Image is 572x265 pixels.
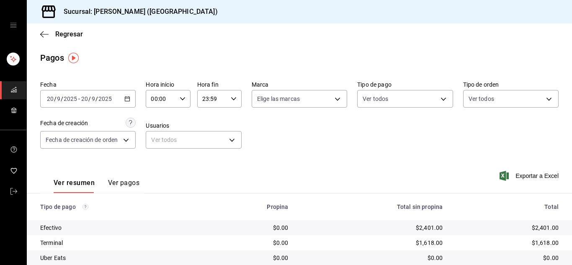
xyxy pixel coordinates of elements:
[68,53,79,63] img: Tooltip marker
[57,7,218,17] h3: Sucursal: [PERSON_NAME] ([GEOGRAPHIC_DATA])
[95,95,98,102] span: /
[469,95,494,103] span: Ver todos
[211,224,288,232] div: $0.00
[82,204,88,210] svg: Los pagos realizados con Pay y otras terminales son montos brutos.
[57,95,61,102] input: --
[456,239,559,247] div: $1,618.00
[302,254,443,262] div: $0.00
[54,179,139,193] div: navigation tabs
[55,30,83,38] span: Regresar
[211,239,288,247] div: $0.00
[456,224,559,232] div: $2,401.00
[88,95,91,102] span: /
[211,203,288,210] div: Propina
[302,203,443,210] div: Total sin propina
[10,22,17,28] button: open drawer
[108,179,139,193] button: Ver pagos
[40,239,198,247] div: Terminal
[146,131,241,149] div: Ver todos
[463,82,559,87] label: Tipo de orden
[257,95,300,103] span: Elige las marcas
[40,224,198,232] div: Efectivo
[98,95,112,102] input: ----
[363,95,388,103] span: Ver todos
[54,179,95,193] button: Ver resumen
[197,82,242,87] label: Hora fin
[40,203,198,210] div: Tipo de pago
[146,123,241,129] label: Usuarios
[252,82,347,87] label: Marca
[40,30,83,38] button: Regresar
[40,82,136,87] label: Fecha
[46,95,54,102] input: --
[211,254,288,262] div: $0.00
[91,95,95,102] input: --
[46,136,118,144] span: Fecha de creación de orden
[456,254,559,262] div: $0.00
[456,203,559,210] div: Total
[302,239,443,247] div: $1,618.00
[40,119,88,128] div: Fecha de creación
[78,95,80,102] span: -
[54,95,57,102] span: /
[40,254,198,262] div: Uber Eats
[302,224,443,232] div: $2,401.00
[40,51,64,64] div: Pagos
[146,82,190,87] label: Hora inicio
[501,171,559,181] button: Exportar a Excel
[61,95,63,102] span: /
[81,95,88,102] input: --
[63,95,77,102] input: ----
[357,82,453,87] label: Tipo de pago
